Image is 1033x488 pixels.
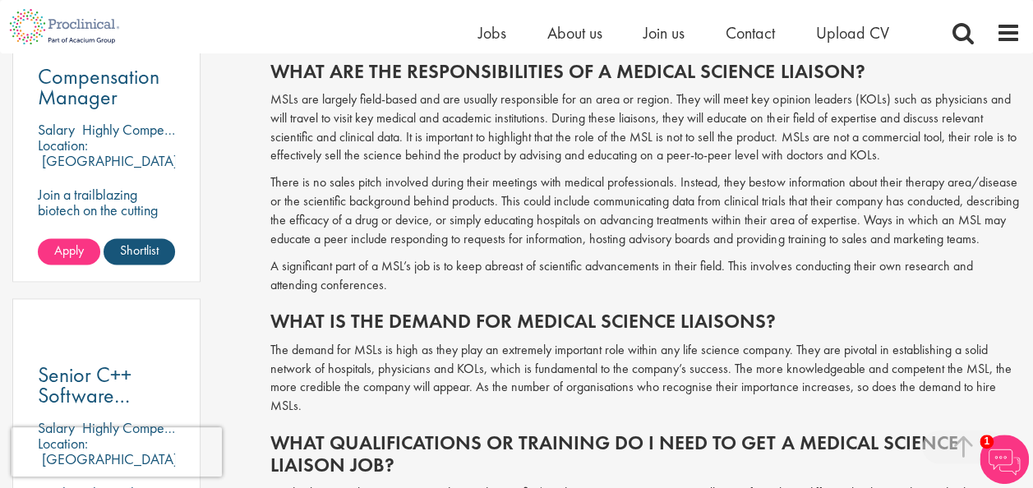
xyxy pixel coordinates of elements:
a: Apply [38,238,100,265]
span: Location: [38,136,88,154]
p: MSLs are largely field-based and are usually responsible for an area or region. They will meet ke... [270,90,1021,165]
p: A significant part of a MSL’s job is to keep abreast of scientific advancements in their field. T... [270,257,1021,295]
a: Upload CV [816,22,889,44]
iframe: reCAPTCHA [12,427,222,476]
span: Senior C++ Software Engineer [38,361,131,430]
a: Compensation Manager [38,67,175,108]
span: 1 [980,435,994,449]
p: There is no sales pitch involved during their meetings with medical professionals. Instead, they ... [270,173,1021,248]
span: Salary [38,120,75,139]
a: Jobs [478,22,506,44]
h2: What qualifications or training do I need to get a medical science liaison job? [270,432,1021,476]
h2: What are the responsibilities of a medical science liaison? [270,61,1021,82]
a: Join us [643,22,685,44]
p: [GEOGRAPHIC_DATA], [GEOGRAPHIC_DATA] [38,151,182,186]
p: The demand for MSLs is high as they play an extremely important role within any life science comp... [270,341,1021,416]
p: Join a trailblazing biotech on the cutting edge of science and technology. [38,186,175,249]
img: Chatbot [980,435,1029,484]
a: Shortlist [104,238,175,265]
p: Highly Competitive [82,120,191,139]
span: Compensation Manager [38,62,159,111]
a: Contact [726,22,775,44]
h2: What is the demand for medical science liaisons? [270,311,1021,332]
a: About us [547,22,602,44]
a: Senior C++ Software Engineer [38,365,175,406]
span: Apply [54,242,84,259]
